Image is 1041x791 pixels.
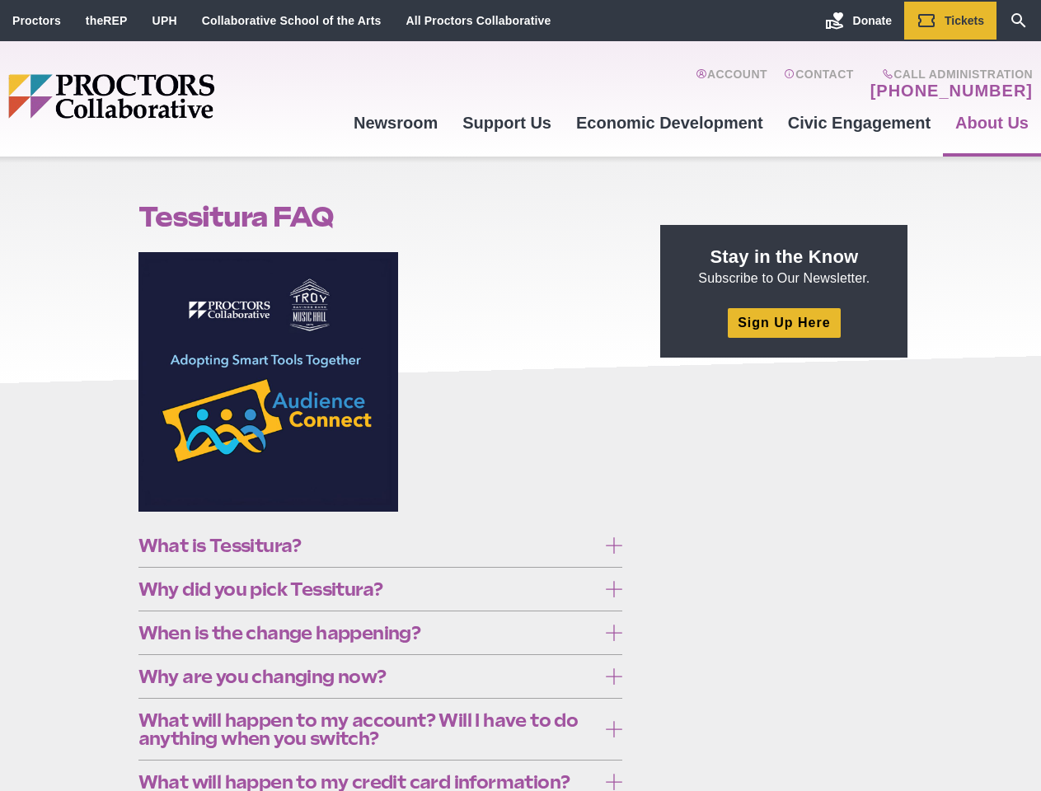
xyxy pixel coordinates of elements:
img: Proctors logo [8,74,341,119]
a: Economic Development [564,101,776,145]
span: What is Tessitura? [138,536,598,555]
a: Proctors [12,14,61,27]
a: Contact [784,68,854,101]
span: Why did you pick Tessitura? [138,580,598,598]
a: theREP [86,14,128,27]
span: Donate [853,14,892,27]
a: Search [996,2,1041,40]
p: Subscribe to Our Newsletter. [680,245,888,288]
span: Why are you changing now? [138,667,598,686]
a: UPH [152,14,177,27]
a: All Proctors Collaborative [406,14,551,27]
a: Account [696,68,767,101]
h1: Tessitura FAQ [138,201,623,232]
a: Newsroom [341,101,450,145]
a: Civic Engagement [776,101,943,145]
a: Tickets [904,2,996,40]
span: Tickets [945,14,984,27]
strong: Stay in the Know [710,246,859,267]
a: Sign Up Here [728,308,840,337]
a: About Us [943,101,1041,145]
a: [PHONE_NUMBER] [870,81,1033,101]
span: What will happen to my account? Will I have to do anything when you switch? [138,711,598,747]
span: What will happen to my credit card information? [138,773,598,791]
span: When is the change happening? [138,624,598,642]
a: Support Us [450,101,564,145]
a: Donate [813,2,904,40]
a: Collaborative School of the Arts [202,14,382,27]
span: Call Administration [865,68,1033,81]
